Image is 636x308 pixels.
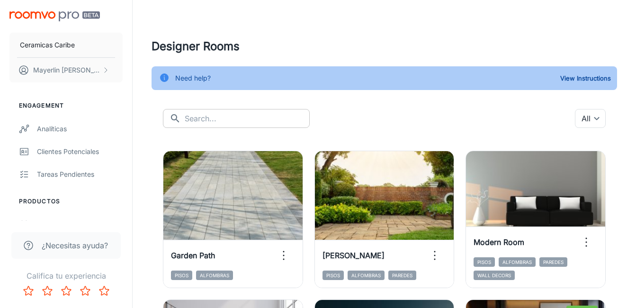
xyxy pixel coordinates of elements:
span: Pisos [171,271,192,280]
button: Ceramicas Caribe [9,33,123,57]
div: All [575,109,606,128]
button: View Instructions [558,71,613,85]
input: Search... [185,109,310,128]
span: Paredes [388,271,416,280]
div: Mis productos [37,219,123,230]
span: Alfombras [348,271,385,280]
span: Pisos [322,271,344,280]
button: Mayerlin [PERSON_NAME] [9,58,123,82]
div: Tareas pendientes [37,169,123,180]
h4: Designer Rooms [152,38,617,55]
h6: Modern Room [474,236,524,248]
span: Alfombras [196,271,233,280]
img: Roomvo PRO Beta [9,11,100,21]
div: Analíticas [37,124,123,134]
h6: [PERSON_NAME] [322,250,385,261]
p: Ceramicas Caribe [20,40,75,50]
span: Paredes [539,257,567,267]
button: Rate 4 star [76,281,95,300]
span: Alfombras [499,257,536,267]
button: Rate 3 star [57,281,76,300]
button: Rate 2 star [38,281,57,300]
button: Rate 1 star [19,281,38,300]
span: Wall Decors [474,271,515,280]
p: Califica tu experiencia [8,270,125,281]
button: Rate 5 star [95,281,114,300]
p: Mayerlin [PERSON_NAME] [33,65,100,75]
div: Need help? [175,69,211,87]
div: Clientes potenciales [37,146,123,157]
span: Pisos [474,257,495,267]
span: ¿Necesitas ayuda? [42,240,108,251]
h6: Garden Path [171,250,215,261]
